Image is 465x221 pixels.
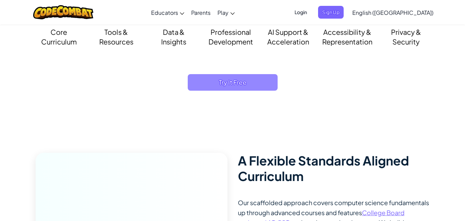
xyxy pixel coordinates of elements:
div: Data & Insights [150,27,197,47]
div: AI Support & Acceleration [265,27,312,47]
a: Parents [188,3,214,22]
div: Professional Development [207,27,254,47]
span: English ([GEOGRAPHIC_DATA]) [352,9,434,16]
img: CodeCombat logo [33,5,94,19]
div: Privacy & Security [383,27,430,47]
a: English ([GEOGRAPHIC_DATA]) [349,3,437,22]
span: Our scaffolded approach covers computer science fundamentals up through advanced courses and feat... [238,199,429,217]
a: Educators [148,3,188,22]
div: Tools & Resources [93,27,140,47]
h3: A Flexible Standards Aligned Curriculum [238,153,430,184]
button: Try It Free [188,74,278,91]
button: Login [290,6,311,19]
div: Core Curriculum [36,27,83,47]
span: Educators [151,9,178,16]
div: Accessibility & Representation [322,27,372,47]
button: Sign Up [318,6,344,19]
a: Play [214,3,238,22]
span: Play [217,9,229,16]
